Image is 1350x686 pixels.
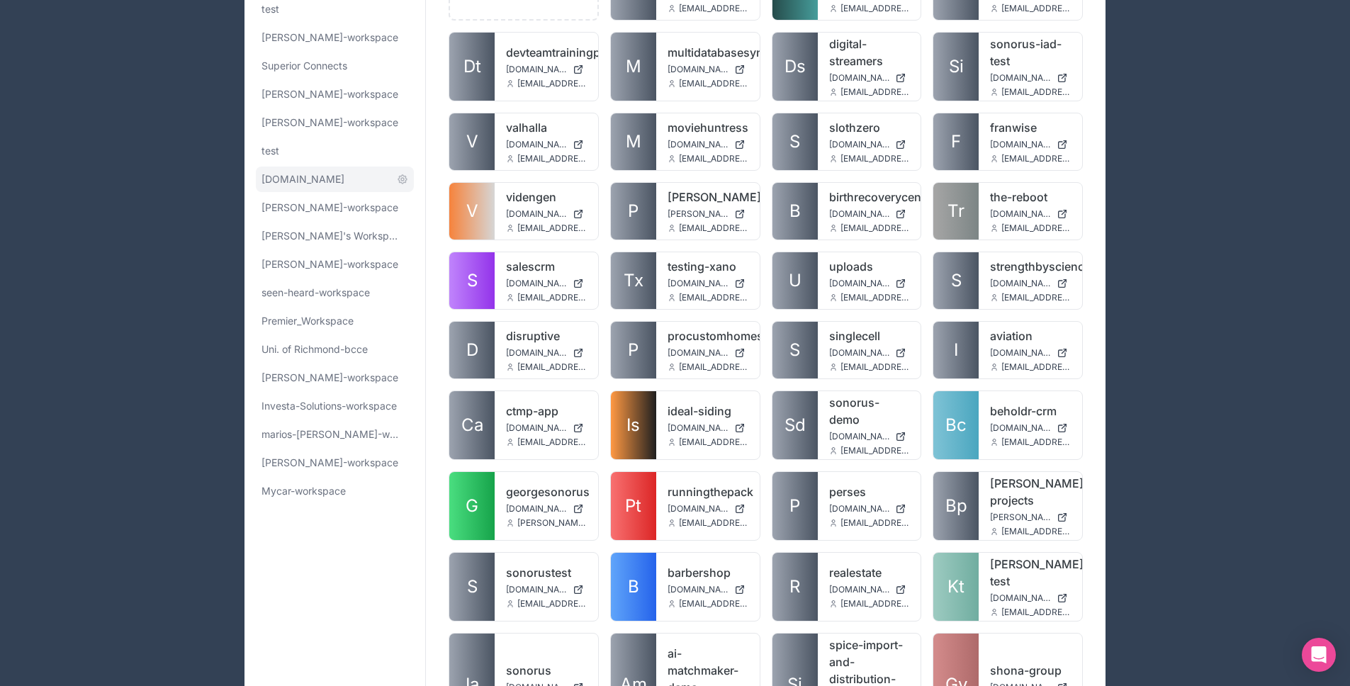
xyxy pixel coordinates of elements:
[261,30,398,45] span: [PERSON_NAME]-workspace
[256,422,414,447] a: marios-[PERSON_NAME]-workspace
[517,437,587,448] span: [EMAIL_ADDRESS][DOMAIN_NAME]
[506,119,587,136] a: valhalla
[506,327,587,344] a: disruptive
[829,431,910,442] a: [DOMAIN_NAME]
[789,339,800,361] span: S
[679,292,748,303] span: [EMAIL_ADDRESS][DOMAIN_NAME]
[990,72,1051,84] span: [DOMAIN_NAME]
[829,278,890,289] span: [DOMAIN_NAME]
[679,3,748,14] span: [EMAIL_ADDRESS][DOMAIN_NAME]
[628,339,639,361] span: P
[990,592,1051,604] span: [DOMAIN_NAME]
[829,119,910,136] a: slothzero
[261,59,347,73] span: Superior Connects
[990,35,1071,69] a: sonorus-iad-test
[261,484,346,498] span: Mycar-workspace
[990,512,1071,523] a: [PERSON_NAME][DOMAIN_NAME]
[449,472,495,540] a: G
[256,337,414,362] a: Uni. of Richmond-bcce
[256,478,414,504] a: Mycar-workspace
[668,119,748,136] a: moviehuntress
[1302,638,1336,672] div: Open Intercom Messenger
[467,575,478,598] span: S
[829,72,890,84] span: [DOMAIN_NAME]
[506,347,567,359] span: [DOMAIN_NAME]
[840,3,910,14] span: [EMAIL_ADDRESS][DOMAIN_NAME]
[668,189,748,206] a: [PERSON_NAME]
[933,472,979,540] a: Bp
[668,278,748,289] a: [DOMAIN_NAME]
[261,2,279,16] span: test
[506,422,567,434] span: [DOMAIN_NAME]
[611,252,656,309] a: Tx
[933,553,979,621] a: Kt
[506,564,587,581] a: sonorustest
[628,575,639,598] span: B
[829,347,910,359] a: [DOMAIN_NAME]
[679,153,748,164] span: [EMAIL_ADDRESS][DOMAIN_NAME]
[611,322,656,378] a: P
[949,55,964,78] span: Si
[256,25,414,50] a: [PERSON_NAME]-workspace
[829,564,910,581] a: realestate
[506,139,587,150] a: [DOMAIN_NAME]
[1001,153,1071,164] span: [EMAIL_ADDRESS][DOMAIN_NAME]
[256,110,414,135] a: [PERSON_NAME]-workspace
[506,64,587,75] a: [DOMAIN_NAME]
[256,308,414,334] a: Premier_Workspace
[506,208,587,220] a: [DOMAIN_NAME]
[679,223,748,234] span: [EMAIL_ADDRESS][DOMAIN_NAME]
[840,361,910,373] span: [EMAIL_ADDRESS][DOMAIN_NAME]
[506,503,567,514] span: [DOMAIN_NAME]
[449,391,495,459] a: Ca
[990,347,1071,359] a: [DOMAIN_NAME]
[933,183,979,240] a: Tr
[951,130,961,153] span: F
[668,64,729,75] span: [DOMAIN_NAME]
[506,278,587,289] a: [DOMAIN_NAME]
[261,87,398,101] span: [PERSON_NAME]-workspace
[990,72,1071,84] a: [DOMAIN_NAME]
[261,286,370,300] span: seen-heard-workspace
[517,153,587,164] span: [EMAIL_ADDRESS][DOMAIN_NAME]
[829,208,910,220] a: [DOMAIN_NAME]
[990,347,1051,359] span: [DOMAIN_NAME]
[1001,292,1071,303] span: [EMAIL_ADDRESS][DOMAIN_NAME]
[668,327,748,344] a: procustomhomes
[256,450,414,476] a: [PERSON_NAME]-workspace
[256,167,414,192] a: [DOMAIN_NAME]
[829,584,910,595] a: [DOMAIN_NAME]
[840,445,910,456] span: [EMAIL_ADDRESS][DOMAIN_NAME]
[261,201,398,215] span: [PERSON_NAME]-workspace
[668,347,748,359] a: [DOMAIN_NAME]
[517,292,587,303] span: [EMAIL_ADDRESS][DOMAIN_NAME]
[449,322,495,378] a: D
[626,130,641,153] span: M
[990,403,1071,420] a: beholdr-crm
[840,86,910,98] span: [EMAIL_ADDRESS][DOMAIN_NAME]
[611,472,656,540] a: Pt
[772,391,818,459] a: Sd
[668,422,729,434] span: [DOMAIN_NAME]
[611,183,656,240] a: P
[611,391,656,459] a: Is
[1001,86,1071,98] span: [EMAIL_ADDRESS][DOMAIN_NAME]
[990,592,1071,604] a: [DOMAIN_NAME]
[517,78,587,89] span: [EMAIL_ADDRESS][DOMAIN_NAME]
[784,414,806,437] span: Sd
[789,495,800,517] span: P
[449,113,495,170] a: V
[679,598,748,609] span: [EMAIL_ADDRESS][DOMAIN_NAME]
[829,139,890,150] span: [DOMAIN_NAME]
[256,280,414,305] a: seen-heard-workspace
[829,431,890,442] span: [DOMAIN_NAME]
[990,208,1071,220] a: [DOMAIN_NAME]
[668,403,748,420] a: ideal-siding
[517,223,587,234] span: [EMAIL_ADDRESS][DOMAIN_NAME]
[261,399,397,413] span: Investa-Solutions-workspace
[506,662,587,679] a: sonorus
[506,139,567,150] span: [DOMAIN_NAME]
[945,495,967,517] span: Bp
[449,553,495,621] a: S
[261,342,368,356] span: Uni. of Richmond-bcce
